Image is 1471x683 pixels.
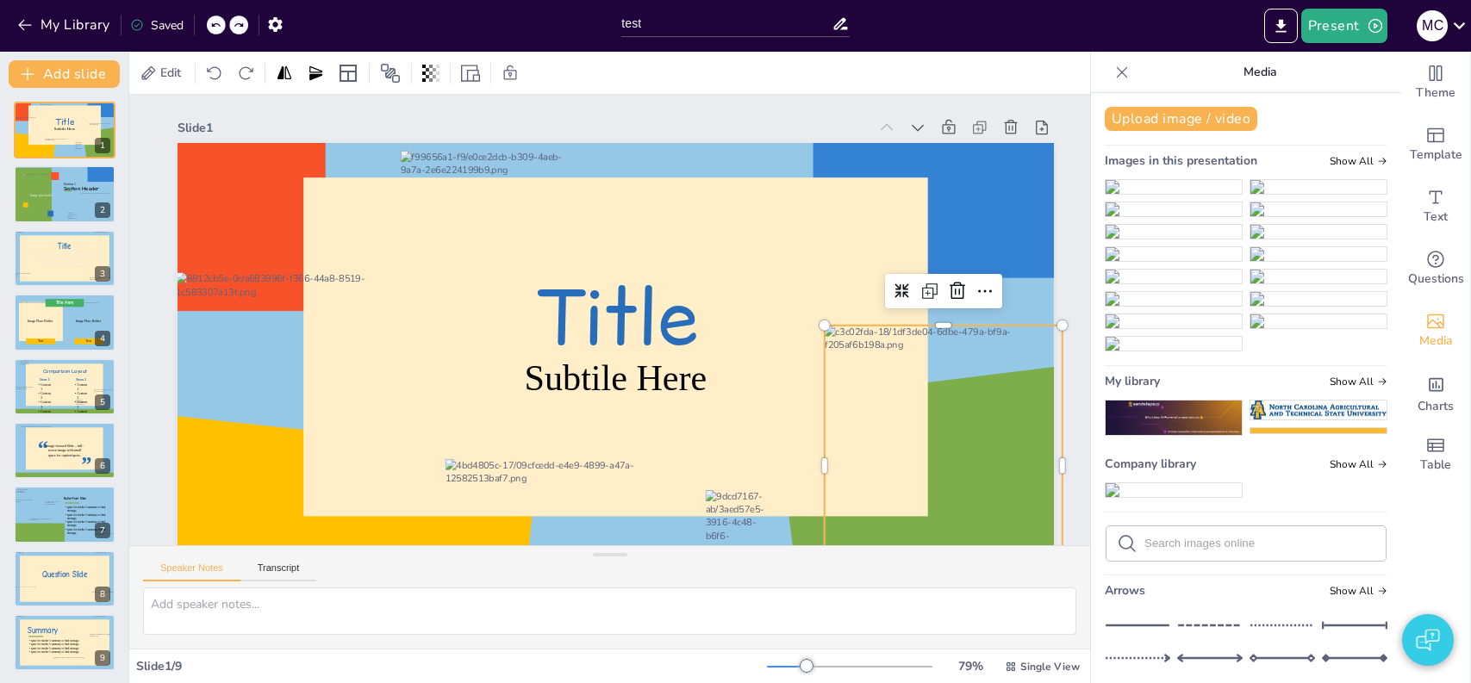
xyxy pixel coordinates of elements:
[1250,180,1387,194] img: b63e2072-5bdd-450d-9a49-aded5e5659d3.png
[1417,9,1448,43] button: M C
[1418,397,1454,416] span: Charts
[55,116,74,128] span: Title
[380,63,401,84] span: Position
[31,647,79,649] span: space for teacher’s summary or final message.
[1105,373,1160,389] span: My library
[1106,314,1242,328] img: 6da184b3-a822-4c52-affb-5717acbb8fa2.png
[13,11,117,39] button: My Library
[1250,314,1387,328] img: 45b64a7e-03e2-4377-99a8-b3c181e0de97.png
[240,562,317,581] button: Transcript
[86,339,92,343] span: Text
[67,521,105,528] span: space for teacher’s summary or final message.
[1410,146,1462,165] span: Template
[334,59,362,87] div: Layout
[1401,176,1470,238] div: Add text boxes
[9,60,120,88] button: Add slide
[533,266,698,368] span: Title
[95,202,110,218] div: 2
[95,458,110,474] div: 6
[34,252,96,264] span: Content here, content here, content here, content here, content here, content here, content here,...
[95,587,110,602] div: 8
[1250,202,1387,216] img: 48538a2c-d1ce-41a6-9a89-ce7de05f04b2.png
[1105,456,1196,472] span: Company library
[136,658,767,674] div: Slide 1 / 9
[1401,238,1470,300] div: Get real-time input from your audience
[1401,114,1470,176] div: Add ready made slides
[1330,458,1387,470] span: Show all
[95,331,110,346] div: 4
[1105,582,1145,599] span: Arrows
[458,59,483,87] div: Resize presentation
[14,550,115,607] div: 8
[1401,52,1470,114] div: Change the overall theme
[14,294,115,351] div: 4
[64,185,99,191] span: Section Header
[41,400,51,408] span: Content 3
[1250,400,1387,419] img: 4bd7086d-8a6e-40de-9ba5-3bbe03121c65.png
[14,486,115,543] div: 7
[950,658,991,674] div: 79 %
[28,320,53,323] span: Image Place Holder
[30,193,53,196] span: Image placeholder
[1416,84,1455,102] span: Theme
[143,562,240,581] button: Speaker Notes
[38,437,48,460] span: “
[58,242,71,251] span: Title
[1105,107,1257,131] button: Upload image / video
[64,182,76,185] span: Section 1
[77,409,87,417] span: Content 4
[1105,152,1257,169] span: Images in this presentation
[1401,300,1470,362] div: Add images, graphics, shapes or video
[42,570,87,579] span: Question Slide
[43,368,87,374] span: Comparison Layout
[1250,247,1387,261] img: 02f53070-3229-4e7b-9312-5852dc1672d3.png
[28,626,58,635] span: Summary
[1106,225,1242,239] img: 3aed57e5-3916-4c48-b6f6-2d8b8093587c.png
[1330,155,1387,167] span: Show all
[95,523,110,538] div: 7
[1106,270,1242,283] img: e0ce2dcb-b309-4aeb-9a7a-2e6e224199b9.png
[1144,537,1375,550] input: Search images online
[1106,292,1242,306] img: 24e5aeaa-d7fe-4a1c-88dd-0c99afedc4a5.jpeg
[1106,180,1242,194] img: 1df3de04-6dbe-479a-bf9a-f205af6b198a.png
[56,301,74,306] span: Title Here
[1264,9,1298,43] button: Export to PowerPoint
[14,230,115,287] div: 3
[81,453,91,476] span: ”
[14,614,115,671] div: 9
[95,650,110,666] div: 9
[77,382,87,390] span: Content 1
[1420,456,1451,475] span: Table
[621,11,832,36] input: Insert title
[1106,400,1242,435] img: c152b0c6-b9c7-4163-904c-84a786f150c5.png
[1250,225,1387,239] img: e56bb5ce-c9db-463d-82eb-b882fdefc391.png
[178,120,868,136] div: Slide 1
[1020,660,1080,674] span: Single View
[1417,10,1448,41] div: M C
[67,528,105,535] span: space for teacher’s summary or final message.
[95,394,110,410] div: 5
[130,17,184,34] div: Saved
[38,339,44,343] span: Text
[31,643,79,646] span: space for teacher’s summary or final message.
[67,513,105,520] span: space for teacher’s summary or final message.
[95,266,110,282] div: 3
[1424,208,1448,227] span: Text
[157,65,184,81] span: Edit
[525,358,707,398] span: Subtile Here
[41,382,51,390] span: Content 1
[64,497,86,500] span: Bullet Point Slide
[1250,292,1387,306] img: afd8c7c4-1713-4b9c-ae60-c060c3d6ecf8.png
[1106,202,1242,216] img: a683996f-f366-44a8-8519-1c583307a13f.png
[1250,270,1387,283] img: 915dc7a9-d134-4e5d-a8dc-75c02a559a20.png
[77,391,87,399] span: Content 2
[1136,52,1384,93] p: Media
[1106,247,1242,261] img: 09cfcedd-e4e9-4899-a47a-12582513baf7.png
[31,640,79,643] span: space for teacher’s summary or final message.
[1301,9,1387,43] button: Present
[76,320,101,323] span: Image Place Holder
[1330,585,1387,597] span: Show all
[1106,483,1242,497] img: 7bb72098-9075-47c3-9860-1c7e4afbc5db.png
[1419,332,1453,351] span: Media
[14,102,115,158] div: 1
